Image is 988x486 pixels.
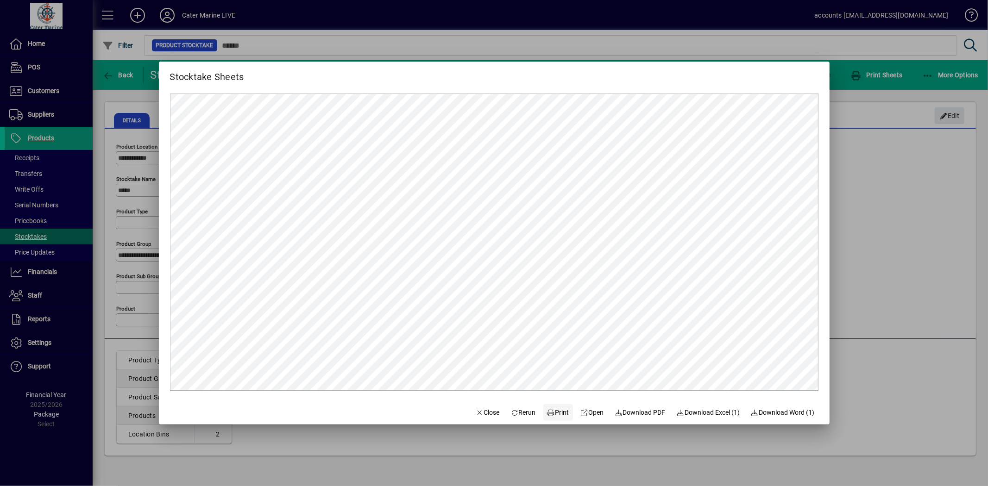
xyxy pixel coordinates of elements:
span: Rerun [510,408,536,417]
span: Download Word (1) [751,408,815,417]
span: Print [547,408,569,417]
span: Open [580,408,604,417]
span: Close [476,408,500,417]
span: Download Excel (1) [677,408,740,417]
h2: Stocktake Sheets [159,62,255,84]
span: Download PDF [615,408,666,417]
a: Open [577,404,608,421]
button: Close [472,404,503,421]
a: Download PDF [611,404,669,421]
button: Download Word (1) [747,404,818,421]
button: Print [543,404,573,421]
button: Download Excel (1) [673,404,744,421]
